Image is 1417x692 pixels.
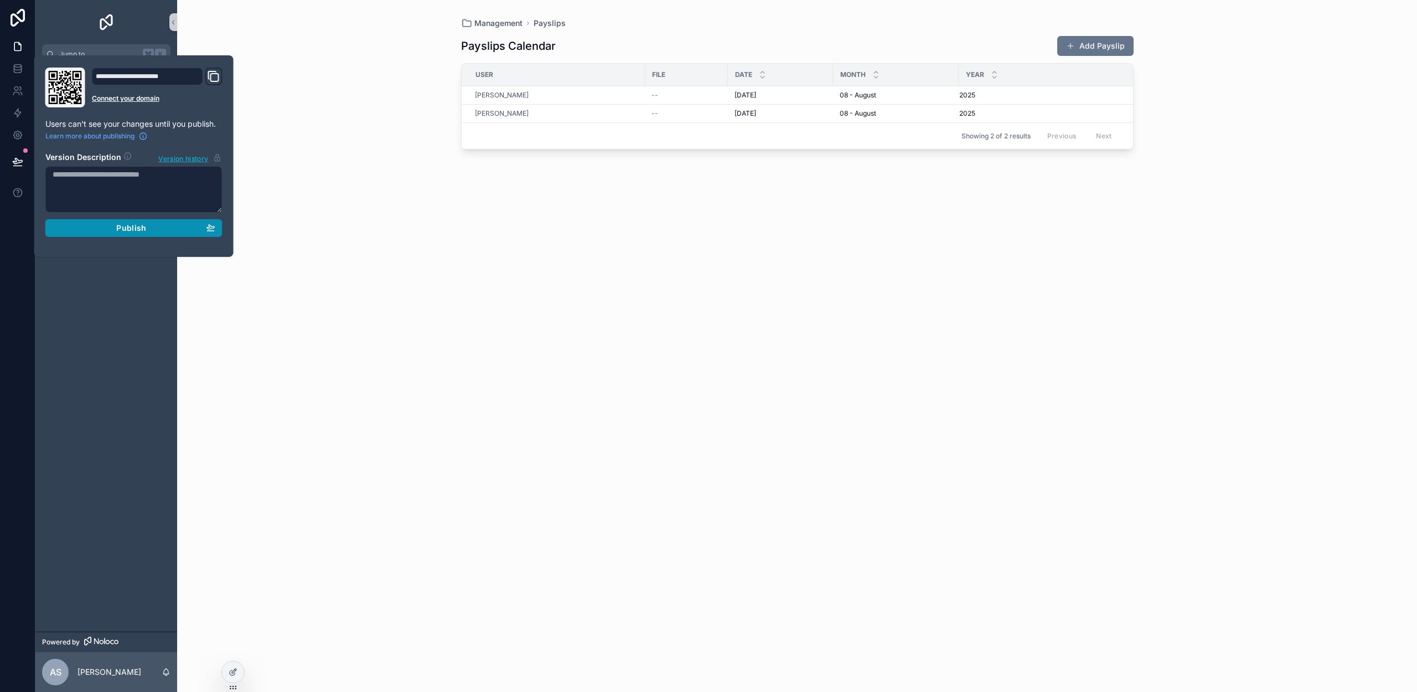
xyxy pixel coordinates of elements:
[158,152,208,163] span: Version history
[959,109,1137,118] a: 2025
[461,18,523,29] a: Management
[45,219,223,237] button: Publish
[35,632,177,652] a: Powered by
[651,91,721,100] a: --
[45,118,223,130] p: Users can't see your changes until you publish.
[840,109,876,118] span: 08 - August
[475,91,529,100] a: [PERSON_NAME]
[475,109,529,118] a: [PERSON_NAME]
[461,38,556,54] h1: Payslips Calendar
[959,91,975,100] span: 2025
[50,665,61,679] span: AS
[840,109,952,118] a: 08 - August
[735,91,756,100] span: [DATE]
[652,70,665,79] span: File
[534,18,566,29] a: Payslips
[959,91,1137,100] a: 2025
[735,109,756,118] span: [DATE]
[59,50,138,59] span: Jump to...
[651,109,721,118] a: --
[158,152,222,164] button: Version history
[42,44,170,64] button: Jump to...K
[735,109,826,118] a: [DATE]
[735,91,826,100] a: [DATE]
[156,50,165,59] span: K
[45,132,148,141] a: Learn more about publishing
[840,91,952,100] a: 08 - August
[92,68,223,107] div: Domain and Custom Link
[651,91,658,100] span: --
[475,70,493,79] span: User
[966,70,984,79] span: Year
[116,223,146,233] span: Publish
[840,70,866,79] span: Month
[651,109,658,118] span: --
[840,91,876,100] span: 08 - August
[961,132,1031,141] span: Showing 2 of 2 results
[77,667,141,678] p: [PERSON_NAME]
[474,18,523,29] span: Management
[97,13,115,31] img: App logo
[92,94,223,103] a: Connect your domain
[959,109,975,118] span: 2025
[42,638,80,647] span: Powered by
[45,152,121,164] h2: Version Description
[1057,36,1134,56] button: Add Payslip
[45,132,135,141] span: Learn more about publishing
[735,70,752,79] span: Date
[475,91,638,100] a: [PERSON_NAME]
[475,109,638,118] a: [PERSON_NAME]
